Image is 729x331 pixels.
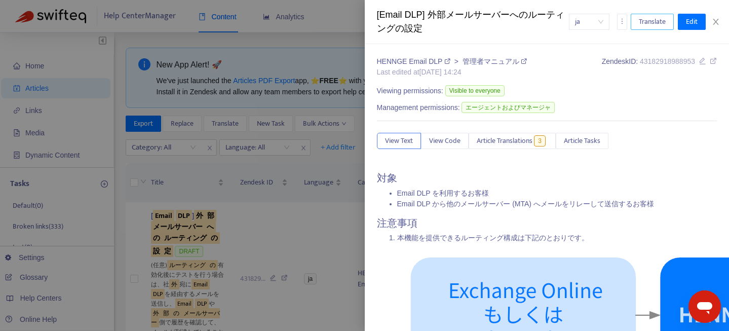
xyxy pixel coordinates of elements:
[575,14,603,29] span: ja
[397,199,717,209] li: Email DLP から他のメールサーバー (MTA) へメールをリレーして送信するお客様
[377,217,717,229] h2: 注意事項
[617,14,627,30] button: more
[556,133,608,149] button: Article Tasks
[462,102,555,113] span: エージェントおよびマネージャ
[640,57,695,65] span: 43182918988953
[534,135,546,146] span: 3
[686,16,698,27] span: Edit
[377,57,452,65] a: HENNGE Email DLP
[429,135,461,146] span: View Code
[564,135,600,146] span: Article Tasks
[377,172,717,184] h2: 対象
[385,135,413,146] span: View Text
[397,188,717,199] li: Email DLP を利用するお客様
[463,57,527,65] a: 管理者マニュアル
[377,133,421,149] button: View Text
[377,86,443,96] span: Viewing permissions:
[469,133,556,149] button: Article Translations3
[377,8,569,35] div: [Email DLP] 外部メールサーバーへのルーティングの設定
[602,56,717,78] div: Zendesk ID:
[619,18,626,25] span: more
[377,67,527,78] div: Last edited at [DATE] 14:24
[709,17,723,27] button: Close
[377,56,527,67] div: >
[712,18,720,26] span: close
[678,14,706,30] button: Edit
[377,102,460,113] span: Management permissions:
[639,16,666,27] span: Translate
[688,290,721,323] iframe: 開啟傳訊視窗按鈕
[477,135,532,146] span: Article Translations
[445,85,505,96] span: Visible to everyone
[631,14,674,30] button: Translate
[421,133,469,149] button: View Code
